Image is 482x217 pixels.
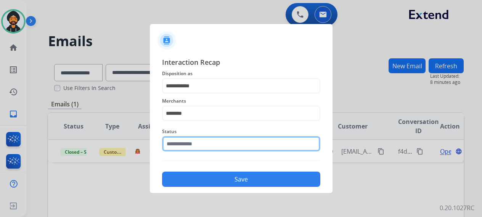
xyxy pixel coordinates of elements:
button: Save [162,172,320,187]
span: Disposition as [162,69,320,78]
span: Merchants [162,96,320,106]
img: contactIcon [157,31,176,50]
span: Interaction Recap [162,57,320,69]
span: Status [162,127,320,136]
p: 0.20.1027RC [440,203,474,212]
